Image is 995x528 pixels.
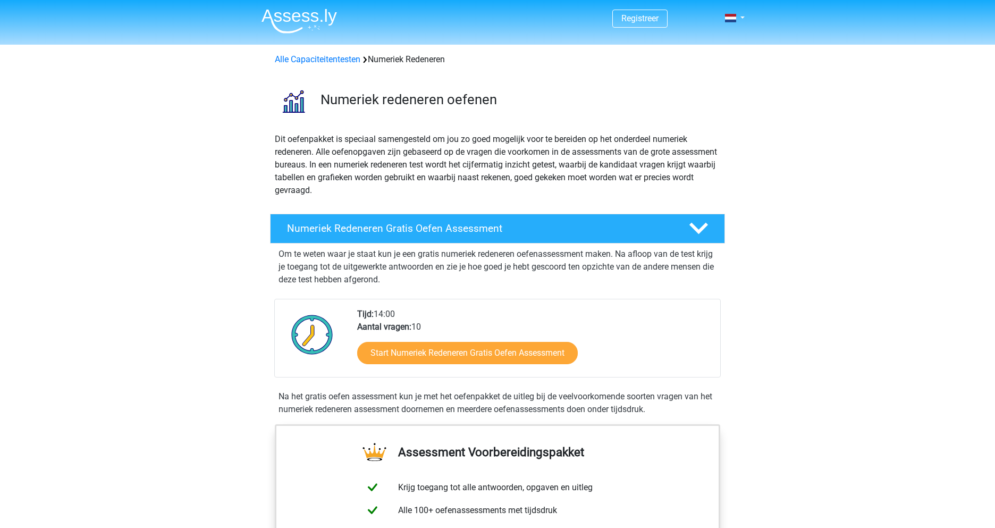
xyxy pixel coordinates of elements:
[275,54,360,64] a: Alle Capaciteitentesten
[621,13,659,23] a: Registreer
[349,308,720,377] div: 14:00 10
[274,390,721,416] div: Na het gratis oefen assessment kun je met het oefenpakket de uitleg bij de veelvoorkomende soorte...
[357,342,578,364] a: Start Numeriek Redeneren Gratis Oefen Assessment
[262,9,337,33] img: Assessly
[285,308,339,361] img: Klok
[321,91,716,108] h3: Numeriek redeneren oefenen
[271,53,724,66] div: Numeriek Redeneren
[357,322,411,332] b: Aantal vragen:
[271,79,316,124] img: numeriek redeneren
[357,309,374,319] b: Tijd:
[266,214,729,244] a: Numeriek Redeneren Gratis Oefen Assessment
[279,248,716,286] p: Om te weten waar je staat kun je een gratis numeriek redeneren oefenassessment maken. Na afloop v...
[287,222,672,234] h4: Numeriek Redeneren Gratis Oefen Assessment
[275,133,720,197] p: Dit oefenpakket is speciaal samengesteld om jou zo goed mogelijk voor te bereiden op het onderdee...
